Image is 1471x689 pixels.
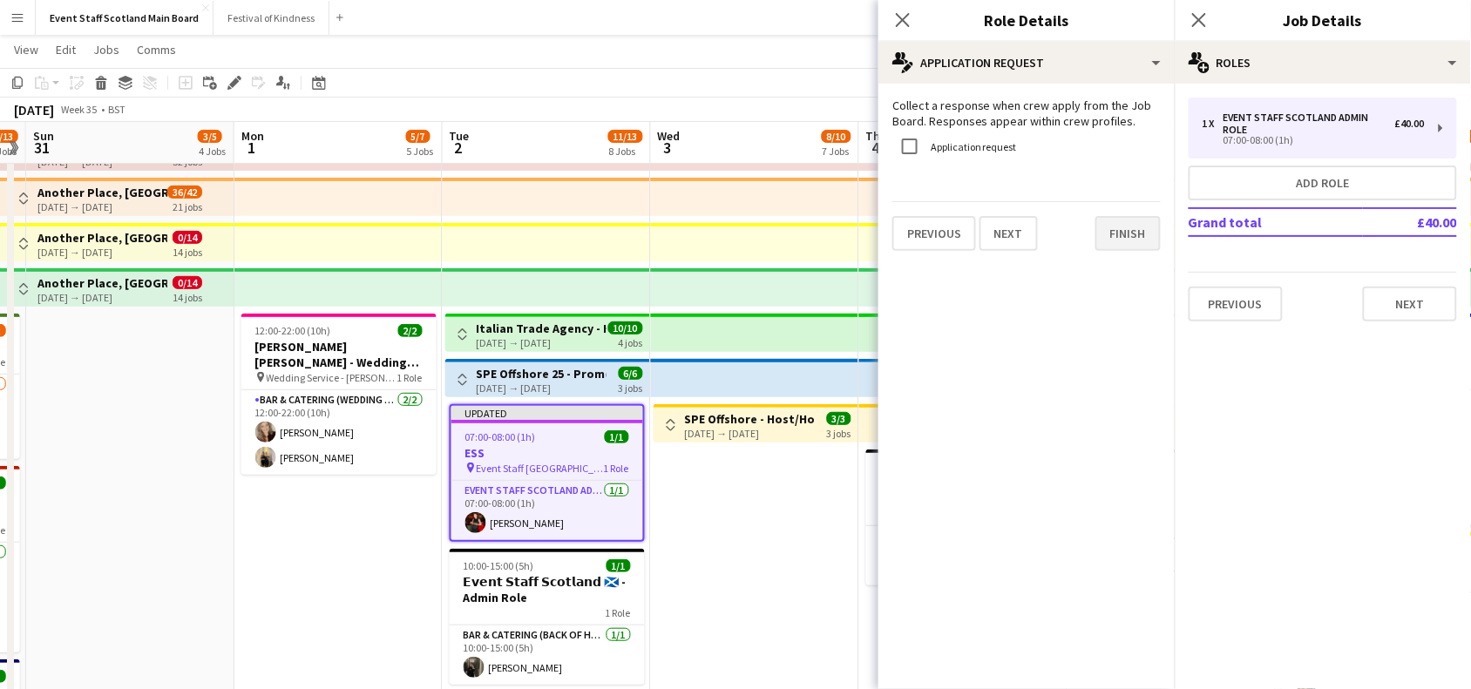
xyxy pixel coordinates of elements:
app-card-role: Bar & Catering (Back of House)1/110:00-15:00 (5h)[PERSON_NAME] [450,625,645,685]
div: [DATE] → [DATE] [685,427,815,440]
app-job-card: 10:00-17:00 (7h)1/1𝗘𝘃𝗲𝗻𝘁 𝗦𝘁𝗮𝗳𝗳 𝗦𝗰𝗼𝘁𝗹𝗮𝗻𝗱 🏴󠁧󠁢󠁳󠁣󠁴󠁿 - Admin Role1 RoleBar & Catering (Back of House)1... [866,449,1061,585]
a: Comms [130,38,183,61]
span: 11/13 [608,130,643,143]
button: Event Staff Scotland Main Board [36,1,214,35]
h3: Another Place, [GEOGRAPHIC_DATA] - Front of House [37,185,167,200]
span: 1 [239,138,264,158]
div: EVENT STAFF SCOTLAND ADMIN ROLE [1224,111,1395,136]
h3: Italian Trade Agency - Host/Hostess Role [477,321,607,336]
button: Previous [1189,287,1283,321]
h3: Another Place, [GEOGRAPHIC_DATA] - Bartender [37,230,167,246]
app-job-card: 12:00-22:00 (10h)2/2[PERSON_NAME] [PERSON_NAME] - Wedding Service Wedding Service - [PERSON_NAME]... [241,314,437,475]
span: 4 [864,138,888,158]
p: Collect a response when crew apply from the Job Board. Responses appear within crew profiles. [892,98,1161,129]
span: 2/2 [398,324,423,337]
div: [DATE] → [DATE] [477,382,607,395]
span: Sun [33,128,54,144]
span: 07:00-08:00 (1h) [465,430,536,443]
div: £40.00 [1395,118,1425,130]
button: Next [1363,287,1457,321]
h3: 𝗘𝘃𝗲𝗻𝘁 𝗦𝘁𝗮𝗳𝗳 𝗦𝗰𝗼𝘁𝗹𝗮𝗻𝗱 🏴󠁧󠁢󠁳󠁣󠁴󠁿 - Admin Role [866,475,1061,506]
span: 0/14 [173,231,202,244]
div: BST [108,103,125,116]
span: Mon [241,128,264,144]
h3: Role Details [878,9,1175,31]
div: 3 jobs [619,380,643,395]
div: 4 Jobs [199,145,226,158]
span: Comms [137,42,176,57]
div: 14 jobs [173,244,202,259]
div: Updated [451,406,643,420]
span: Event Staff [GEOGRAPHIC_DATA] - ESS [477,462,604,475]
div: [DATE] [14,101,54,118]
h3: 𝗘𝘃𝗲𝗻𝘁 𝗦𝘁𝗮𝗳𝗳 𝗦𝗰𝗼𝘁𝗹𝗮𝗻𝗱 🏴󠁧󠁢󠁳󠁣󠁴󠁿 - Admin Role [450,574,645,605]
div: 3 jobs [827,425,851,440]
span: 12:00-22:00 (10h) [255,324,331,337]
span: 36/42 [167,186,202,199]
div: Application Request [878,42,1175,84]
div: [DATE] → [DATE] [37,291,167,304]
div: 1 x [1203,118,1224,130]
span: Wedding Service - [PERSON_NAME] [PERSON_NAME] [267,371,397,384]
app-job-card: Updated07:00-08:00 (1h)1/1ESS Event Staff [GEOGRAPHIC_DATA] - ESS1 RoleEVENT STAFF SCOTLAND ADMIN... [450,404,645,542]
div: Roles [1175,42,1471,84]
span: 3/3 [827,412,851,425]
a: Jobs [86,38,126,61]
span: Thu [866,128,888,144]
button: Next [980,216,1038,251]
span: 3 [655,138,681,158]
button: Previous [892,216,976,251]
h3: SPE Offshore - Host/Hostess [685,411,815,427]
button: Add role [1189,165,1457,200]
div: 4 jobs [619,334,643,349]
span: 0/14 [173,276,202,289]
span: 10/10 [608,321,643,334]
span: Tue [450,128,470,144]
span: 1 Role [604,462,629,475]
span: View [14,42,38,57]
span: 8/10 [822,130,851,143]
h3: SPE Offshore 25 - Promotional Role [477,366,607,382]
span: 1 Role [606,606,631,619]
app-card-role: Bar & Catering (Wedding Service Staff)2/212:00-22:00 (10h)[PERSON_NAME][PERSON_NAME] [241,390,437,475]
button: Finish [1095,216,1161,251]
span: Jobs [93,42,119,57]
span: 1 Role [397,371,423,384]
span: 10:00-15:00 (5h) [464,559,534,572]
span: 6/6 [619,367,643,380]
span: Wed [658,128,681,144]
span: 5/7 [406,130,430,143]
span: 2 [447,138,470,158]
span: 31 [31,138,54,158]
h3: ESS [451,445,643,461]
div: [DATE] → [DATE] [37,246,167,259]
div: 14 jobs [173,289,202,304]
td: Grand total [1189,208,1363,236]
h3: Job Details [1175,9,1471,31]
div: 21 jobs [173,199,202,213]
span: 1/1 [607,559,631,572]
a: Edit [49,38,83,61]
app-card-role: Bar & Catering (Back of House)1/110:00-17:00 (7h)[PERSON_NAME] [866,526,1061,585]
a: View [7,38,45,61]
button: Festival of Kindness [214,1,329,35]
div: 8 Jobs [609,145,642,158]
app-card-role: EVENT STAFF SCOTLAND ADMIN ROLE1/107:00-08:00 (1h)[PERSON_NAME] [451,481,643,540]
div: [DATE] → [DATE] [477,336,607,349]
span: 1/1 [605,430,629,443]
div: [DATE] → [DATE] [37,200,167,213]
div: 7 Jobs [823,145,851,158]
td: £40.00 [1363,208,1457,236]
div: 5 Jobs [407,145,434,158]
h3: Another Place, [GEOGRAPHIC_DATA] - Front of House [37,275,167,291]
app-job-card: 10:00-15:00 (5h)1/1𝗘𝘃𝗲𝗻𝘁 𝗦𝘁𝗮𝗳𝗳 𝗦𝗰𝗼𝘁𝗹𝗮𝗻𝗱 🏴󠁧󠁢󠁳󠁣󠁴󠁿 - Admin Role1 RoleBar & Catering (Back of House)1... [450,549,645,685]
span: 3/5 [198,130,222,143]
label: Application request [927,140,1017,153]
h3: [PERSON_NAME] [PERSON_NAME] - Wedding Service [241,339,437,370]
div: 07:00-08:00 (1h) [1203,136,1425,145]
span: Week 35 [58,103,101,116]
